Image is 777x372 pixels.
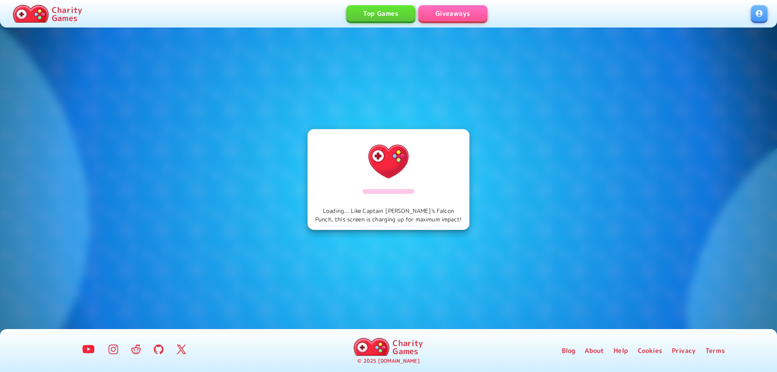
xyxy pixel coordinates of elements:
[176,344,186,354] img: Twitter Logo
[10,3,85,24] a: Charity Games
[614,346,628,355] a: Help
[350,336,426,357] a: Charity Games
[418,5,487,21] a: Giveaways
[13,5,49,23] img: Charity.Games
[562,346,575,355] a: Blog
[154,344,163,354] img: GitHub Logo
[585,346,604,355] a: About
[357,357,419,365] p: © 2025 [DOMAIN_NAME]
[52,6,82,22] p: Charity Games
[346,5,415,21] a: Top Games
[108,344,118,354] img: Instagram Logo
[393,339,423,355] p: Charity Games
[131,344,141,354] img: Reddit Logo
[705,346,725,355] a: Terms
[672,346,696,355] a: Privacy
[354,338,389,356] img: Charity.Games
[638,346,662,355] a: Cookies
